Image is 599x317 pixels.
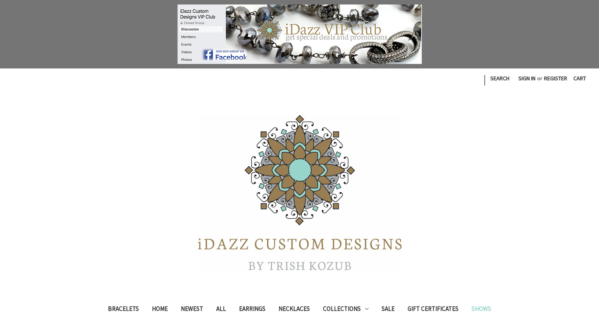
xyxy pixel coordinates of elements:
[486,68,514,88] a: Search
[536,74,543,83] span: or
[198,115,402,270] img: iDazz Custom Designs
[569,68,590,88] a: Cart
[540,68,572,88] a: Register
[55,4,544,64] a: Join the group!
[483,72,486,87] li: |
[573,75,586,82] span: Cart
[514,68,540,88] a: Sign in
